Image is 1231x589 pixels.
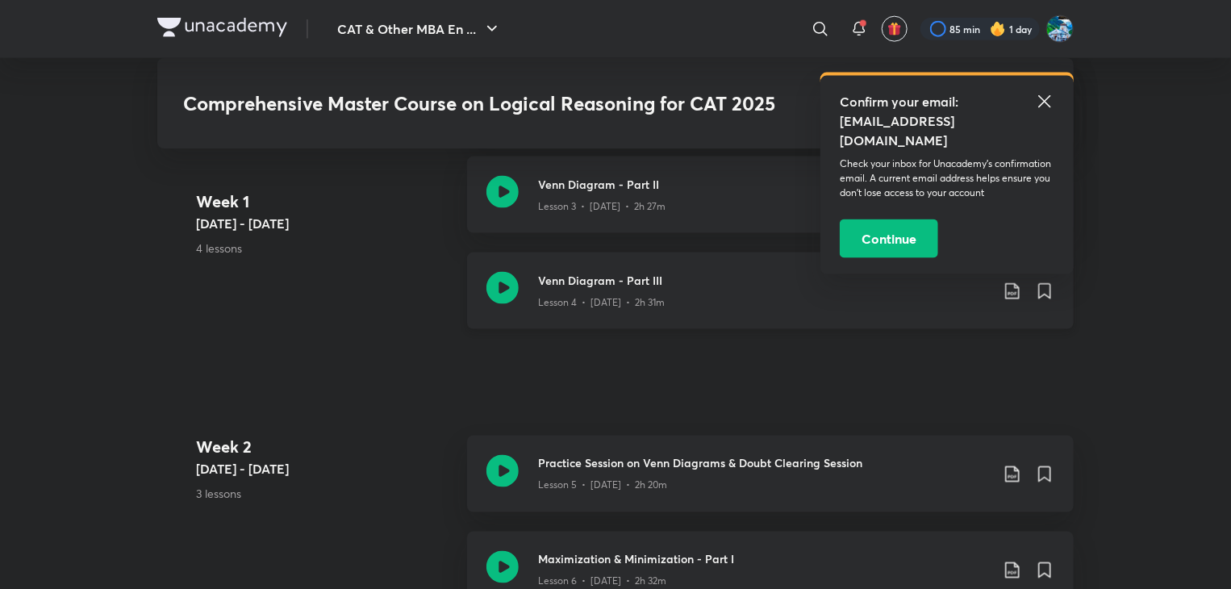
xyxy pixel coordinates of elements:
p: Lesson 5 • [DATE] • 2h 20m [538,478,667,493]
button: CAT & Other MBA En ... [328,13,511,45]
h3: Maximization & Minimization - Part I [538,551,990,568]
h3: Venn Diagram - Part II [538,176,990,193]
p: 4 lessons [196,240,454,257]
p: Lesson 6 • [DATE] • 2h 32m [538,574,666,589]
img: streak [990,21,1006,37]
a: Company Logo [157,18,287,41]
button: avatar [882,16,908,42]
p: Lesson 3 • [DATE] • 2h 27m [538,199,666,214]
h5: [DATE] - [DATE] [196,214,454,233]
h5: [EMAIL_ADDRESS][DOMAIN_NAME] [840,111,1054,150]
h4: Week 2 [196,436,454,460]
a: Venn Diagram - Part IIILesson 4 • [DATE] • 2h 31m [467,253,1074,349]
p: Lesson 4 • [DATE] • 2h 31m [538,295,665,310]
a: Venn Diagram - Part IILesson 3 • [DATE] • 2h 27m [467,157,1074,253]
h5: [DATE] - [DATE] [196,460,454,479]
p: Check your inbox for Unacademy’s confirmation email. A current email address helps ensure you don... [840,157,1054,200]
h3: Comprehensive Master Course on Logical Reasoning for CAT 2025 [183,92,815,115]
h4: Week 1 [196,190,454,214]
img: avatar [887,22,902,36]
button: Continue [840,219,938,258]
h3: Venn Diagram - Part III [538,272,990,289]
h3: Practice Session on Venn Diagrams & Doubt Clearing Session [538,455,990,472]
img: Company Logo [157,18,287,37]
a: Practice Session on Venn Diagrams & Doubt Clearing SessionLesson 5 • [DATE] • 2h 20m [467,436,1074,532]
p: 3 lessons [196,486,454,503]
img: Tushar Kumar [1046,15,1074,43]
h5: Confirm your email: [840,92,1054,111]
